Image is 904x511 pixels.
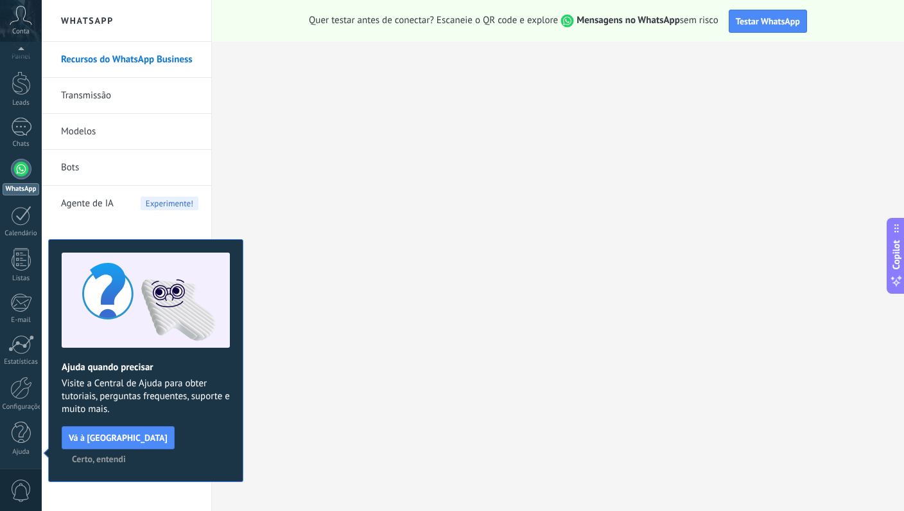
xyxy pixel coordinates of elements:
[69,433,168,442] span: Vá à [GEOGRAPHIC_DATA]
[3,99,40,107] div: Leads
[42,114,211,150] li: Modelos
[736,15,800,27] span: Testar WhatsApp
[66,449,132,469] button: Certo, entendi
[62,426,175,449] button: Vá à [GEOGRAPHIC_DATA]
[309,14,718,28] span: Quer testar antes de conectar? Escaneie o QR code e explore sem risco
[729,10,807,33] button: Testar WhatsApp
[61,42,198,78] a: Recursos do WhatsApp Business
[61,114,198,150] a: Modelos
[42,150,211,186] li: Bots
[72,454,126,463] span: Certo, entendi
[62,377,230,416] span: Visite a Central de Ajuda para obter tutoriais, perguntas frequentes, suporte e muito mais.
[42,186,211,221] li: Agente de IA
[3,229,40,238] div: Calendário
[3,140,40,148] div: Chats
[61,186,114,222] span: Agente de IA
[42,78,211,114] li: Transmissão
[3,403,40,411] div: Configurações
[12,28,30,36] span: Conta
[61,186,198,222] a: Agente de IAExperimente!
[3,274,40,283] div: Listas
[3,358,40,366] div: Estatísticas
[141,197,198,210] span: Experimente!
[62,361,230,373] h2: Ajuda quando precisar
[3,448,40,456] div: Ajuda
[3,316,40,325] div: E-mail
[3,183,39,195] div: WhatsApp
[61,150,198,186] a: Bots
[890,240,903,269] span: Copilot
[42,42,211,78] li: Recursos do WhatsApp Business
[577,14,680,26] strong: Mensagens no WhatsApp
[61,78,198,114] a: Transmissão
